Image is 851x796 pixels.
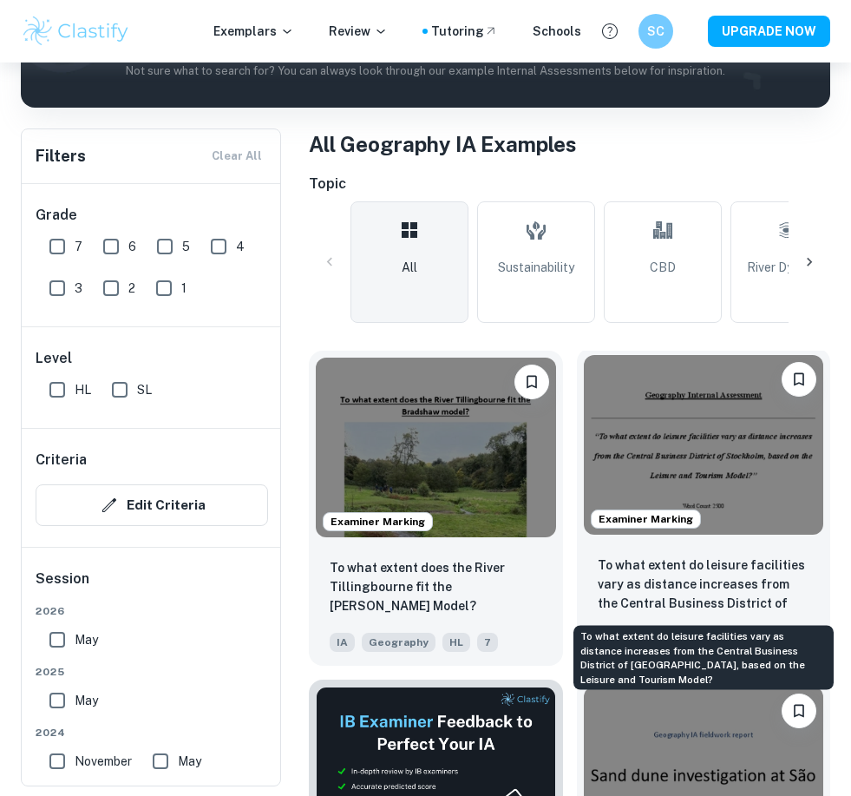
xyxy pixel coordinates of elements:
span: May [75,691,98,710]
span: 1 [181,279,187,298]
span: Geography [362,633,435,652]
span: 6 [128,237,136,256]
a: Schools [533,22,581,41]
p: Exemplars [213,22,294,41]
h6: SC [646,22,666,41]
img: Geography IA example thumbnail: To what extent does the River Tillingbou [316,358,556,537]
span: SL [137,380,152,399]
span: 2025 [36,664,268,680]
span: 7 [75,237,82,256]
span: 2 [128,279,135,298]
img: Geography IA example thumbnail: To what extent do leisure facilities var [584,355,824,535]
span: CBD [650,258,676,277]
a: Examiner MarkingBookmarkTo what extent does the River Tillingbourne fit the Bradshaw Model?IAGeog... [309,351,563,666]
span: River Dynamics [747,258,832,277]
a: Tutoring [431,22,498,41]
button: Edit Criteria [36,484,268,526]
span: 4 [236,237,245,256]
h1: All Geography IA Examples [309,128,830,160]
p: Review [329,22,388,41]
h6: Topic [309,174,830,194]
a: Examiner MarkingBookmarkTo what extent do leisure facilities vary as distance increases from the ... [577,351,831,666]
button: UPGRADE NOW [708,16,830,47]
h6: Grade [36,205,268,226]
button: Bookmark [782,694,816,728]
span: HL [75,380,91,399]
h6: Filters [36,144,86,168]
span: 3 [75,279,82,298]
p: To what extent do leisure facilities vary as distance increases from the Central Business Distric... [598,556,810,615]
span: May [178,752,201,771]
button: Bookmark [782,362,816,397]
h6: Level [36,348,268,369]
span: Examiner Marking [324,514,432,530]
img: Clastify logo [21,14,131,49]
p: To what extent does the River Tillingbourne fit the Bradshaw Model? [330,558,542,615]
span: 2026 [36,603,268,619]
span: May [75,630,98,649]
h6: Session [36,569,268,603]
span: 5 [182,237,190,256]
span: November [75,752,132,771]
button: Bookmark [514,365,549,399]
span: Sustainability [498,258,574,277]
p: Not sure what to search for? You can always look through our example Internal Assessments below f... [35,62,816,80]
span: IA [330,633,355,652]
button: Help and Feedback [595,16,625,46]
span: Examiner Marking [592,511,700,527]
span: All [402,258,417,277]
div: To what extent do leisure facilities vary as distance increases from the Central Business Distric... [573,626,834,690]
span: HL [442,633,470,652]
span: 7 [477,633,498,652]
h6: Criteria [36,450,87,470]
button: SC [638,14,673,49]
span: 2024 [36,725,268,740]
